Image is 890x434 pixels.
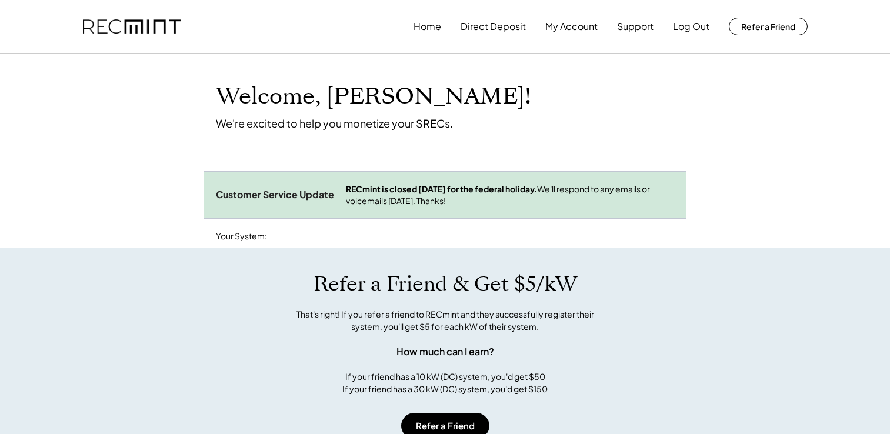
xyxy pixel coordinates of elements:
[617,15,654,38] button: Support
[461,15,526,38] button: Direct Deposit
[414,15,441,38] button: Home
[729,18,808,35] button: Refer a Friend
[346,183,675,206] div: We'll respond to any emails or voicemails [DATE]. Thanks!
[216,116,453,130] div: We're excited to help you monetize your SRECs.
[83,19,181,34] img: recmint-logotype%403x.png
[284,308,607,333] div: That's right! If you refer a friend to RECmint and they successfully register their system, you'l...
[216,231,267,242] div: Your System:
[673,15,709,38] button: Log Out
[216,189,334,201] div: Customer Service Update
[314,272,577,296] h1: Refer a Friend & Get $5/kW
[396,345,494,359] div: How much can I earn?
[545,15,598,38] button: My Account
[342,370,548,395] div: If your friend has a 10 kW (DC) system, you'd get $50 If your friend has a 30 kW (DC) system, you...
[216,83,531,111] h1: Welcome, [PERSON_NAME]!
[346,183,537,194] strong: RECmint is closed [DATE] for the federal holiday.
